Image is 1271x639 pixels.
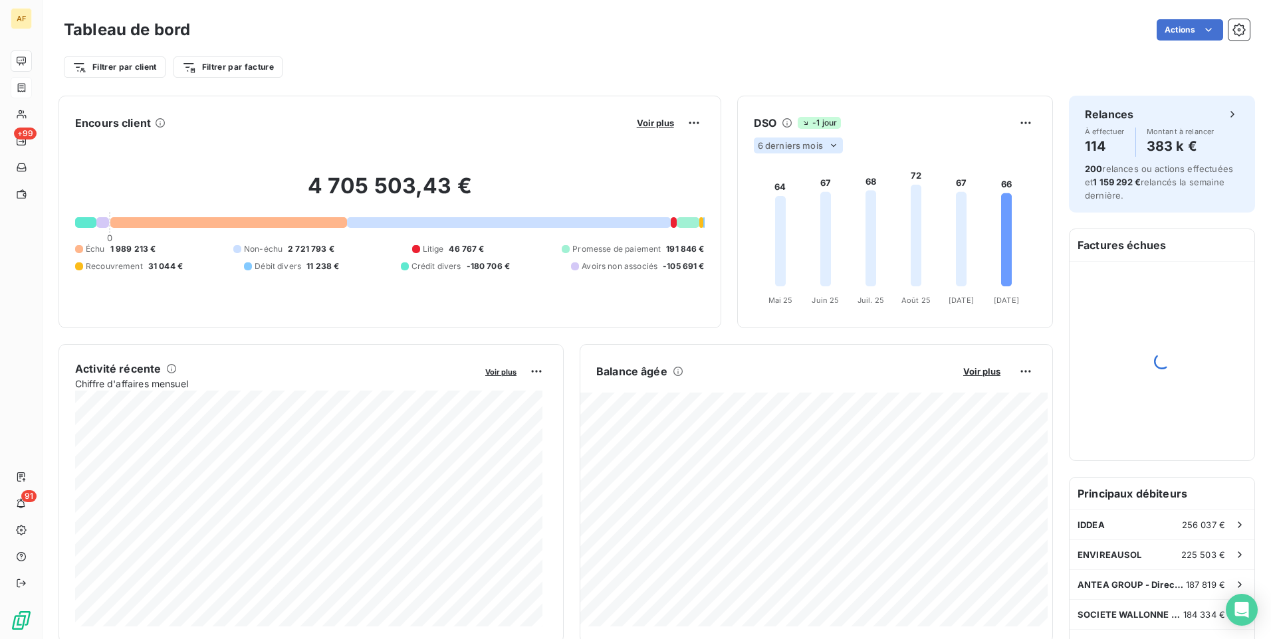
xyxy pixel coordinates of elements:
tspan: Août 25 [901,296,931,305]
h6: Encours client [75,115,151,131]
span: Voir plus [963,366,1000,377]
span: Promesse de paiement [572,243,661,255]
span: -1 jour [798,117,841,129]
span: Recouvrement [86,260,143,272]
span: 1 989 213 € [110,243,156,255]
h6: Factures échues [1070,229,1254,261]
span: À effectuer [1085,128,1125,136]
span: Montant à relancer [1147,128,1214,136]
span: 184 334 € [1183,609,1225,620]
span: 0 [107,232,112,243]
tspan: Juin 25 [812,296,839,305]
span: SOCIETE WALLONNE DES EAUX SCRL - SW [1078,609,1183,620]
span: Crédit divers [411,260,461,272]
span: Débit divers [255,260,301,272]
span: relances ou actions effectuées et relancés la semaine dernière. [1085,163,1233,201]
tspan: [DATE] [949,296,974,305]
button: Voir plus [959,365,1004,377]
h6: Relances [1085,106,1133,122]
span: 46 767 € [449,243,484,255]
button: Voir plus [481,365,520,377]
button: Actions [1157,19,1223,41]
span: 1 159 292 € [1093,177,1141,187]
h2: 4 705 503,43 € [75,173,705,213]
span: 11 238 € [306,260,339,272]
button: Filtrer par client [64,56,166,78]
span: Chiffre d'affaires mensuel [75,377,476,391]
tspan: Mai 25 [768,296,792,305]
span: ENVIREAUSOL [1078,549,1142,560]
span: Voir plus [485,367,517,377]
tspan: [DATE] [994,296,1019,305]
span: 191 846 € [666,243,704,255]
h6: Activité récente [75,361,161,377]
button: Voir plus [633,117,678,129]
h4: 383 k € [1147,136,1214,157]
span: -180 706 € [467,260,511,272]
span: 31 044 € [148,260,183,272]
h4: 114 [1085,136,1125,157]
h6: Principaux débiteurs [1070,478,1254,509]
h6: DSO [754,115,776,131]
span: 256 037 € [1182,519,1225,530]
span: IDDEA [1078,519,1105,530]
span: 6 derniers mois [758,140,823,151]
span: Voir plus [637,118,674,128]
span: 187 819 € [1186,579,1225,590]
tspan: Juil. 25 [858,296,884,305]
div: Open Intercom Messenger [1226,594,1258,626]
span: ANTEA GROUP - Direction administrat [1078,579,1186,590]
button: Filtrer par facture [173,56,283,78]
span: 200 [1085,163,1102,174]
div: AF [11,8,32,29]
span: +99 [14,128,37,139]
span: Non-échu [244,243,283,255]
span: 225 503 € [1181,549,1225,560]
span: -105 691 € [663,260,705,272]
span: Litige [423,243,444,255]
h3: Tableau de bord [64,18,190,42]
span: Avoirs non associés [582,260,657,272]
img: Logo LeanPay [11,610,32,631]
span: Échu [86,243,105,255]
span: 91 [21,490,37,502]
span: 2 721 793 € [288,243,334,255]
h6: Balance âgée [596,363,667,379]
